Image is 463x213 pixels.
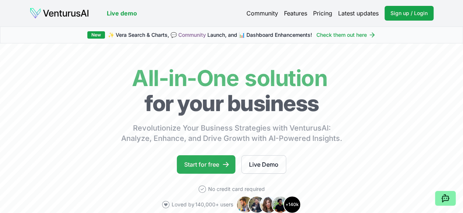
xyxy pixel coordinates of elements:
[107,9,137,18] a: Live demo
[87,31,105,39] div: New
[29,7,89,19] img: logo
[108,31,312,39] span: ✨ Vera Search & Charts, 💬 Launch, and 📊 Dashboard Enhancements!
[284,9,307,18] a: Features
[390,10,428,17] span: Sign up / Login
[177,155,235,174] a: Start for free
[316,31,376,39] a: Check them out here
[338,9,379,18] a: Latest updates
[178,32,206,38] a: Community
[246,9,278,18] a: Community
[385,6,434,21] a: Sign up / Login
[241,155,286,174] a: Live Demo
[313,9,332,18] a: Pricing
